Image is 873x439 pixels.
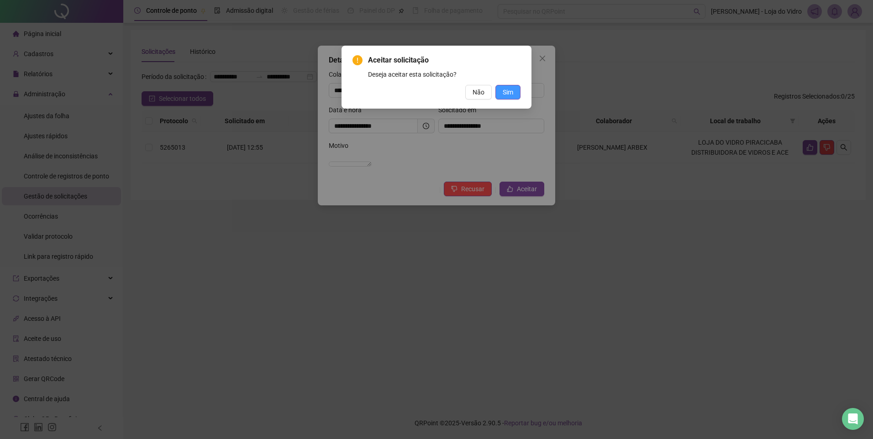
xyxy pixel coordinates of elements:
[495,85,521,99] button: Sim
[352,55,363,65] span: exclamation-circle
[842,408,864,430] div: Open Intercom Messenger
[368,69,521,79] div: Deseja aceitar esta solicitação?
[473,87,484,97] span: Não
[503,87,513,97] span: Sim
[368,55,521,66] span: Aceitar solicitação
[465,85,492,99] button: Não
